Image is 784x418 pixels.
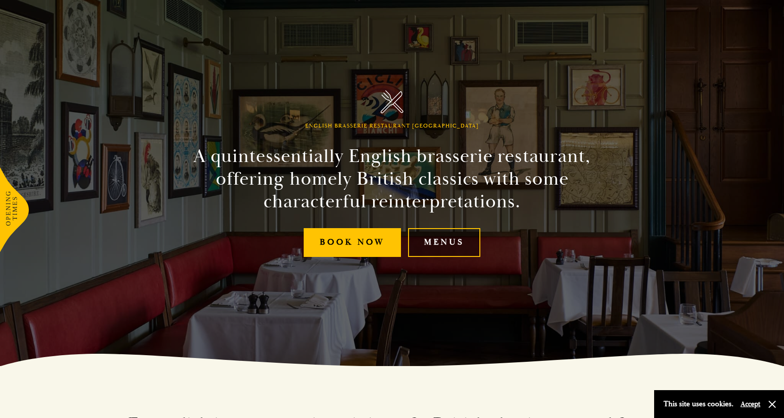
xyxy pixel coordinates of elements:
button: Close and accept [767,400,777,409]
a: Menus [408,228,480,257]
p: This site uses cookies. [664,397,733,411]
button: Accept [741,400,760,409]
h1: English Brasserie Restaurant [GEOGRAPHIC_DATA] [305,123,479,129]
a: Book Now [304,228,401,257]
h2: A quintessentially English brasserie restaurant, offering homely British classics with some chara... [177,145,607,213]
img: Parker's Tavern Brasserie Cambridge [381,90,404,113]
